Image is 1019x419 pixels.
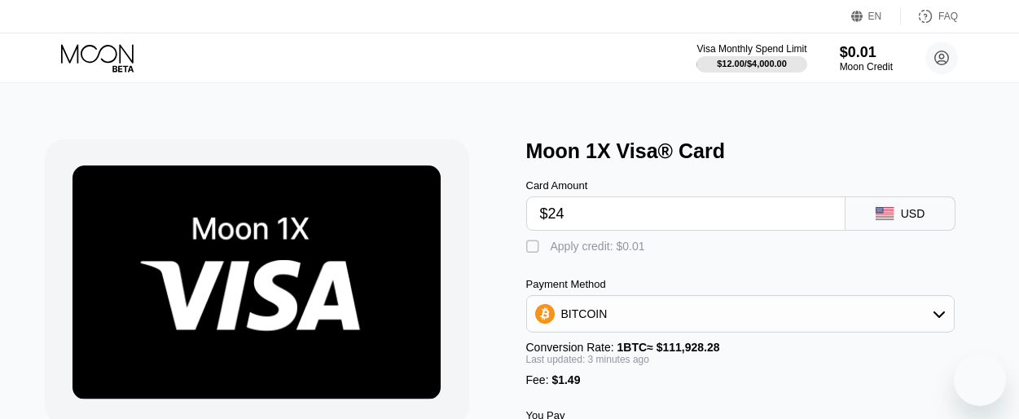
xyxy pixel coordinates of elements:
div: Moon 1X Visa® Card [526,139,990,163]
div: $0.01 [840,44,893,61]
span: 1 BTC ≈ $111,928.28 [617,341,720,354]
div: $0.01Moon Credit [840,44,893,73]
div: EN [851,8,901,24]
div: Visa Monthly Spend Limit$12.00/$4,000.00 [696,43,806,73]
div: Card Amount [526,179,846,192]
div: BITCOIN [527,298,954,330]
span: $1.49 [551,373,580,386]
div: USD [901,207,925,220]
div: FAQ [938,11,958,22]
div: BITCOIN [561,307,608,320]
div: $12.00 / $4,000.00 [717,59,787,68]
div: FAQ [901,8,958,24]
div: Fee : [526,373,955,386]
div: Visa Monthly Spend Limit [696,43,806,55]
div:  [526,239,542,255]
div: EN [868,11,882,22]
div: Apply credit: $0.01 [551,240,645,253]
div: Last updated: 3 minutes ago [526,354,955,365]
div: Payment Method [526,278,955,290]
iframe: Button to launch messaging window [954,354,1006,406]
div: Moon Credit [840,61,893,73]
input: $0.00 [540,197,832,230]
div: Conversion Rate: [526,341,955,354]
